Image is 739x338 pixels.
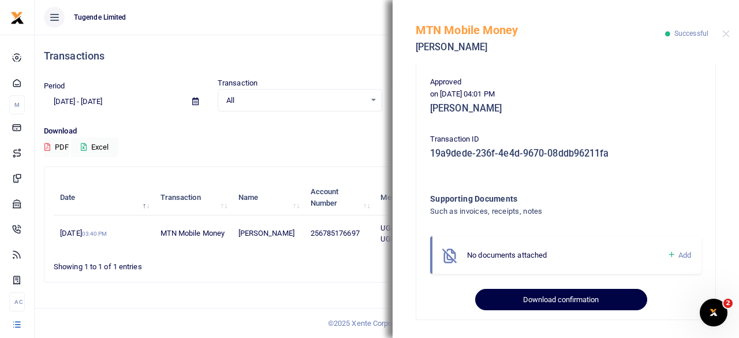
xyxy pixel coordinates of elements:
[10,11,24,25] img: logo-small
[391,77,413,89] label: Status
[430,148,701,159] h5: 19a9dede-236f-4e4d-9670-08ddb96211fa
[9,95,25,114] li: M
[722,30,730,38] button: Close
[430,76,701,88] p: Approved
[44,125,730,138] p: Download
[723,299,733,308] span: 2
[161,229,225,237] span: MTN Mobile Money
[44,138,69,157] button: PDF
[238,229,294,237] span: [PERSON_NAME]
[154,180,232,216] th: Transaction: activate to sort column ascending
[54,180,154,216] th: Date: activate to sort column descending
[82,231,107,237] small: 03:40 PM
[430,133,701,146] p: Transaction ID
[374,180,460,216] th: Memo: activate to sort column ascending
[674,29,708,38] span: Successful
[430,192,655,205] h4: Supporting Documents
[667,248,691,262] a: Add
[311,229,360,237] span: 256785176697
[232,180,304,216] th: Name: activate to sort column ascending
[380,224,447,244] span: UGA821L UGD116A UGD062N UGC662P
[304,180,374,216] th: Account Number: activate to sort column ascending
[416,23,665,37] h5: MTN Mobile Money
[700,299,727,326] iframe: Intercom live chat
[416,42,665,53] h5: [PERSON_NAME]
[44,80,65,92] label: Period
[467,251,547,259] span: No documents attached
[430,103,701,114] h5: [PERSON_NAME]
[69,12,131,23] span: Tugende Limited
[226,95,365,106] span: All
[218,77,257,89] label: Transaction
[44,92,183,112] input: select period
[54,255,327,273] div: Showing 1 to 1 of 1 entries
[678,251,691,259] span: Add
[430,88,701,101] p: on [DATE] 04:01 PM
[60,229,107,237] span: [DATE]
[9,292,25,311] li: Ac
[44,50,730,62] h4: Transactions
[430,205,655,218] h4: Such as invoices, receipts, notes
[475,289,647,311] button: Download confirmation
[71,138,118,157] button: Excel
[10,13,24,21] a: logo-small logo-large logo-large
